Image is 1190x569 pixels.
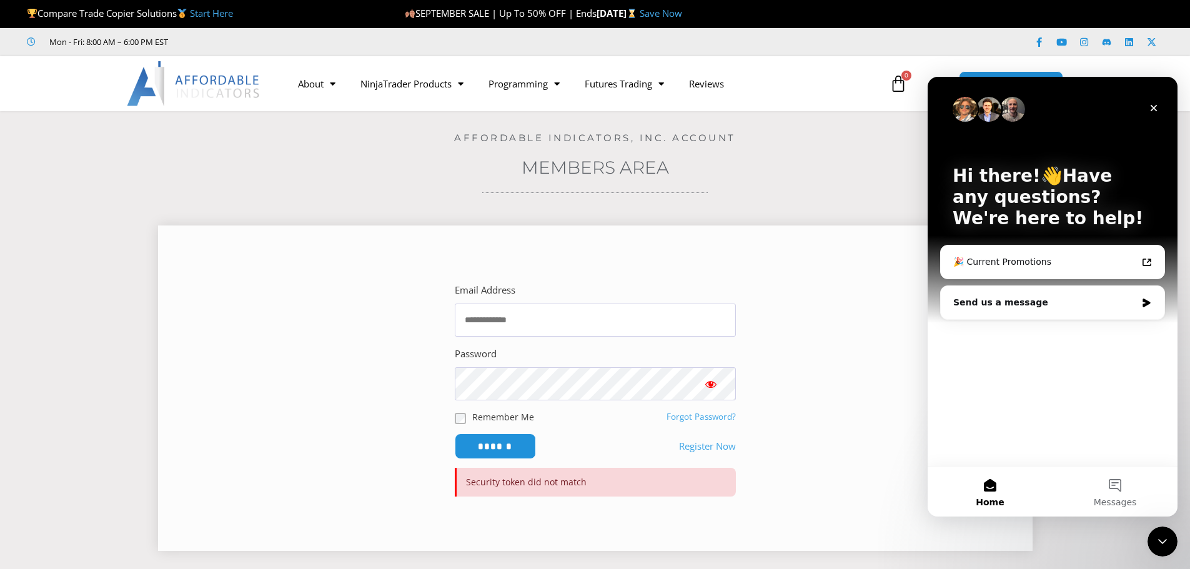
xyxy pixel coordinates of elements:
[455,468,736,497] p: Security token did not match
[871,66,926,102] a: 0
[901,71,911,81] span: 0
[455,282,515,299] label: Email Address
[127,61,261,106] img: LogoAI | Affordable Indicators – NinjaTrader
[186,36,373,48] iframe: Customer reviews powered by Trustpilot
[572,69,677,98] a: Futures Trading
[476,69,572,98] a: Programming
[455,345,497,363] label: Password
[677,69,736,98] a: Reviews
[405,7,597,19] span: SEPTEMBER SALE | Up To 50% OFF | Ends
[472,410,534,423] label: Remember Me
[454,132,736,144] a: Affordable Indicators, Inc. Account
[27,7,233,19] span: Compare Trade Copier Solutions
[348,69,476,98] a: NinjaTrader Products
[405,9,415,18] img: 🍂
[959,71,1063,97] a: MEMBERS AREA
[667,411,736,422] a: Forgot Password?
[597,7,640,19] strong: [DATE]
[522,157,669,178] a: Members Area
[177,9,187,18] img: 🥇
[190,7,233,19] a: Start Here
[285,69,875,98] nav: Menu
[679,438,736,455] a: Register Now
[640,7,682,19] a: Save Now
[1148,527,1178,557] iframe: Intercom live chat
[285,69,348,98] a: About
[27,9,37,18] img: 🏆
[46,34,168,49] span: Mon - Fri: 8:00 AM – 6:00 PM EST
[928,77,1178,517] iframe: Intercom live chat
[686,367,736,400] button: Show password
[627,9,637,18] img: ⌛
